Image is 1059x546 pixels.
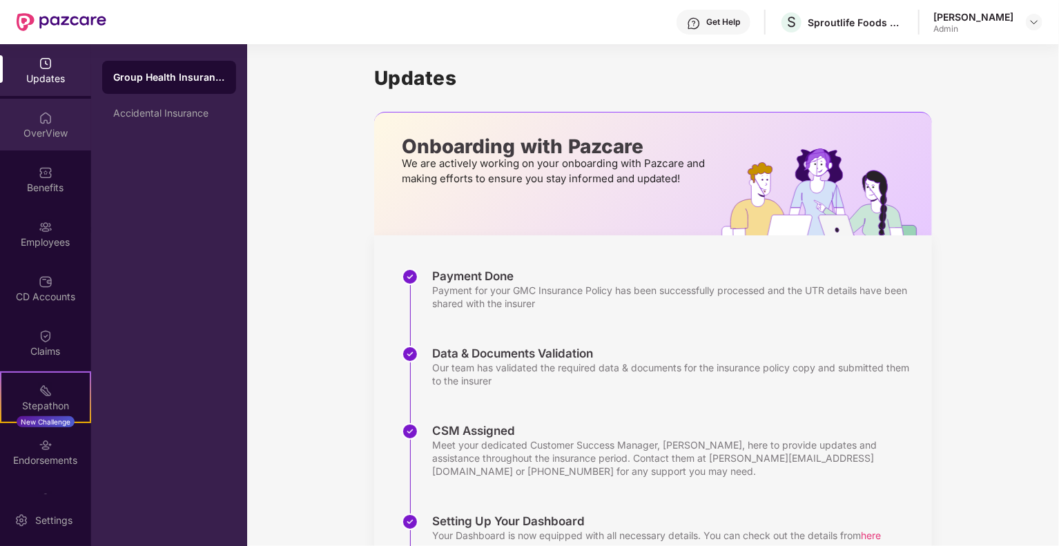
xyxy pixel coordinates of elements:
[432,514,881,529] div: Setting Up Your Dashboard
[432,269,918,284] div: Payment Done
[808,16,904,29] div: Sproutlife Foods Private Limited
[787,14,796,30] span: S
[39,220,52,234] img: svg+xml;base64,PHN2ZyBpZD0iRW1wbG95ZWVzIiB4bWxucz0iaHR0cDovL3d3dy53My5vcmcvMjAwMC9zdmciIHdpZHRoPS...
[402,156,709,186] p: We are actively working on your onboarding with Pazcare and making efforts to ensure you stay inf...
[432,529,881,542] div: Your Dashboard is now equipped with all necessary details. You can check out the details from
[861,529,881,541] span: here
[402,514,418,530] img: svg+xml;base64,PHN2ZyBpZD0iU3RlcC1Eb25lLTMyeDMyIiB4bWxucz0iaHR0cDovL3d3dy53My5vcmcvMjAwMC9zdmciIH...
[402,140,709,153] p: Onboarding with Pazcare
[1029,17,1040,28] img: svg+xml;base64,PHN2ZyBpZD0iRHJvcGRvd24tMzJ4MzIiIHhtbG5zPSJodHRwOi8vd3d3LnczLm9yZy8yMDAwL3N2ZyIgd2...
[31,514,77,527] div: Settings
[933,10,1013,23] div: [PERSON_NAME]
[687,17,701,30] img: svg+xml;base64,PHN2ZyBpZD0iSGVscC0zMngzMiIgeG1sbnM9Imh0dHA6Ly93d3cudzMub3JnLzIwMDAvc3ZnIiB3aWR0aD...
[39,166,52,179] img: svg+xml;base64,PHN2ZyBpZD0iQmVuZWZpdHMiIHhtbG5zPSJodHRwOi8vd3d3LnczLm9yZy8yMDAwL3N2ZyIgd2lkdGg9Ij...
[39,384,52,398] img: svg+xml;base64,PHN2ZyB4bWxucz0iaHR0cDovL3d3dy53My5vcmcvMjAwMC9zdmciIHdpZHRoPSIyMSIgaGVpZ2h0PSIyMC...
[432,423,918,438] div: CSM Assigned
[432,284,918,310] div: Payment for your GMC Insurance Policy has been successfully processed and the UTR details have be...
[17,416,75,427] div: New Challenge
[706,17,740,28] div: Get Help
[432,438,918,478] div: Meet your dedicated Customer Success Manager, [PERSON_NAME], here to provide updates and assistan...
[39,57,52,70] img: svg+xml;base64,PHN2ZyBpZD0iVXBkYXRlZCIgeG1sbnM9Imh0dHA6Ly93d3cudzMub3JnLzIwMDAvc3ZnIiB3aWR0aD0iMj...
[721,148,932,235] img: hrOnboarding
[432,346,918,361] div: Data & Documents Validation
[39,493,52,507] img: svg+xml;base64,PHN2ZyBpZD0iTXlfT3JkZXJzIiBkYXRhLW5hbWU9Ik15IE9yZGVycyIgeG1sbnM9Imh0dHA6Ly93d3cudz...
[39,275,52,289] img: svg+xml;base64,PHN2ZyBpZD0iQ0RfQWNjb3VudHMiIGRhdGEtbmFtZT0iQ0QgQWNjb3VudHMiIHhtbG5zPSJodHRwOi8vd3...
[17,13,106,31] img: New Pazcare Logo
[113,70,225,84] div: Group Health Insurance
[113,108,225,119] div: Accidental Insurance
[402,423,418,440] img: svg+xml;base64,PHN2ZyBpZD0iU3RlcC1Eb25lLTMyeDMyIiB4bWxucz0iaHR0cDovL3d3dy53My5vcmcvMjAwMC9zdmciIH...
[402,346,418,362] img: svg+xml;base64,PHN2ZyBpZD0iU3RlcC1Eb25lLTMyeDMyIiB4bWxucz0iaHR0cDovL3d3dy53My5vcmcvMjAwMC9zdmciIH...
[14,514,28,527] img: svg+xml;base64,PHN2ZyBpZD0iU2V0dGluZy0yMHgyMCIgeG1sbnM9Imh0dHA6Ly93d3cudzMub3JnLzIwMDAvc3ZnIiB3aW...
[1,399,90,413] div: Stepathon
[39,329,52,343] img: svg+xml;base64,PHN2ZyBpZD0iQ2xhaW0iIHhtbG5zPSJodHRwOi8vd3d3LnczLm9yZy8yMDAwL3N2ZyIgd2lkdGg9IjIwIi...
[933,23,1013,35] div: Admin
[402,269,418,285] img: svg+xml;base64,PHN2ZyBpZD0iU3RlcC1Eb25lLTMyeDMyIiB4bWxucz0iaHR0cDovL3d3dy53My5vcmcvMjAwMC9zdmciIH...
[39,438,52,452] img: svg+xml;base64,PHN2ZyBpZD0iRW5kb3JzZW1lbnRzIiB4bWxucz0iaHR0cDovL3d3dy53My5vcmcvMjAwMC9zdmciIHdpZH...
[374,66,932,90] h1: Updates
[432,361,918,387] div: Our team has validated the required data & documents for the insurance policy copy and submitted ...
[39,111,52,125] img: svg+xml;base64,PHN2ZyBpZD0iSG9tZSIgeG1sbnM9Imh0dHA6Ly93d3cudzMub3JnLzIwMDAvc3ZnIiB3aWR0aD0iMjAiIG...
